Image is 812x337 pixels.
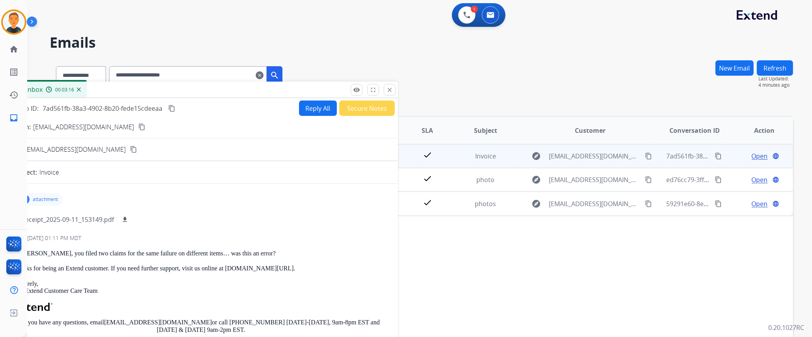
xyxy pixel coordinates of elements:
mat-icon: search [270,71,279,80]
span: 00:03:16 [55,87,74,93]
mat-icon: content_copy [715,153,722,160]
button: Refresh [757,60,793,76]
h2: Emails [50,35,793,50]
mat-icon: explore [531,199,541,209]
mat-icon: check [423,150,432,160]
mat-icon: content_copy [138,123,145,130]
mat-icon: content_copy [645,176,652,183]
span: Subject [474,126,497,135]
mat-icon: explore [531,151,541,161]
span: SLA [422,126,433,135]
p: attachment [33,196,58,203]
mat-icon: remove_red_eye [353,86,360,93]
p: [EMAIL_ADDRESS][DOMAIN_NAME] [33,122,134,132]
div: To: [13,225,388,233]
span: Open [752,175,768,184]
mat-icon: home [9,45,19,54]
mat-icon: explore [531,175,541,184]
span: 4 minutes ago [758,82,793,88]
mat-icon: content_copy [130,146,137,153]
img: avatar [3,11,25,33]
mat-icon: language [772,200,779,207]
span: Open [752,151,768,161]
img: Extend Logo [13,303,53,311]
span: 59291e60-8e1e-4a7d-a7b7-8fa4183d7eca [666,199,787,208]
span: [EMAIL_ADDRESS][DOMAIN_NAME] [25,145,126,154]
a: [EMAIL_ADDRESS][DOMAIN_NAME] [104,319,212,326]
mat-icon: check [423,198,432,207]
span: Invoice [475,152,496,160]
mat-icon: content_copy [645,153,652,160]
span: photos [475,199,496,208]
button: Reply All [299,101,337,116]
mat-icon: content_copy [715,200,722,207]
p: Sincerely, The Extend Customer Care Team [13,280,388,295]
mat-icon: fullscreen [370,86,377,93]
p: Invoice [39,168,59,177]
span: 7ad561fb-38a3-4902-8b20-fede15cdeeaa [666,152,786,160]
mat-icon: download [121,216,128,223]
button: New Email [715,60,754,76]
div: 1 [471,6,478,13]
p: If you have any questions, email or call [PHONE_NUMBER] [DATE]-[DATE], 9am-8pm EST and [DATE] & [... [13,319,388,333]
div: Date: [13,234,388,242]
mat-icon: history [9,90,19,100]
span: Open [752,199,768,209]
mat-icon: clear [256,71,264,80]
span: Conversation ID [669,126,720,135]
mat-icon: check [423,174,432,183]
span: Customer [575,126,606,135]
button: Secure Notes [339,101,395,116]
div: From: [13,215,388,223]
span: [EMAIL_ADDRESS][DOMAIN_NAME] [549,151,641,161]
mat-icon: close [386,86,393,93]
mat-icon: language [772,153,779,160]
span: ed76cc79-3ff0-4189-92f0-b22fd6e4055f [666,175,780,184]
span: [DATE] 01:11 PM MDT [27,234,81,242]
p: 0.20.1027RC [768,323,804,332]
span: [EMAIL_ADDRESS][DOMAIN_NAME] [549,199,641,209]
span: [EMAIL_ADDRESS][DOMAIN_NAME] [549,175,641,184]
mat-icon: inbox [9,113,19,123]
mat-icon: content_copy [715,176,722,183]
mat-icon: language [772,176,779,183]
mat-icon: content_copy [645,200,652,207]
p: Hi [PERSON_NAME], you filed two claims for the same failure on different items… was this an error? [13,250,388,257]
span: 7ad561fb-38a3-4902-8b20-fede15cdeeaa [43,104,162,113]
th: Action [723,117,793,144]
p: Receipt_2025-09-11_153149.pdf [21,215,114,224]
span: Inbox [26,85,43,94]
mat-icon: content_copy [168,105,175,112]
mat-icon: list_alt [9,67,19,77]
p: Thanks for being an Extend customer. If you need further support, visit us online at [DOMAIN_NAME... [13,265,388,272]
span: photo [476,175,494,184]
span: Last Updated: [758,76,793,82]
